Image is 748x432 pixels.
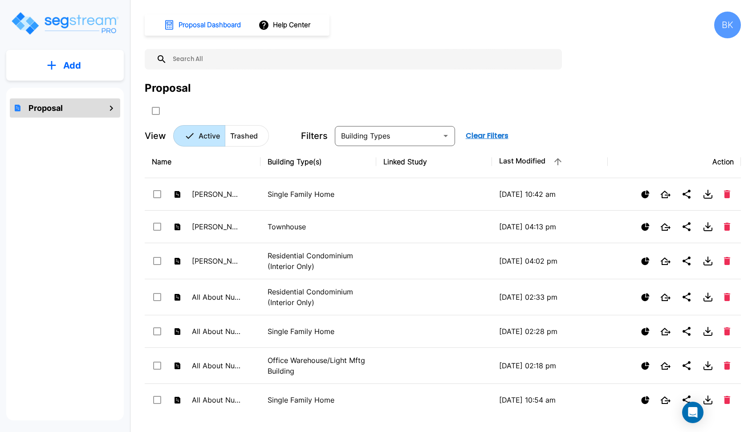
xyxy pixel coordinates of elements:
button: Show Proposal Tiers [638,358,653,374]
button: Download [699,391,717,409]
p: [DATE] 02:18 pm [499,360,601,371]
div: Platform [173,125,269,147]
button: Share [678,218,695,236]
p: Residential Condominium (Interior Only) [268,286,369,308]
button: Delete [720,358,734,373]
p: Trashed [230,130,258,141]
button: Show Proposal Tiers [638,253,653,269]
th: Building Type(s) [260,146,376,178]
button: Show Proposal Tiers [638,324,653,339]
div: Open Intercom Messenger [682,402,703,423]
th: Action [608,146,741,178]
button: Delete [720,187,734,202]
button: Share [678,357,695,375]
p: Office Warehouse/Light Mftg Building [268,355,369,376]
button: Download [699,357,717,375]
p: All About Numbers - [STREET_ADDRESS] [192,292,241,302]
p: [DATE] 10:42 am [499,189,601,200]
input: Building Types [337,130,438,142]
p: All About Numbers - [STREET_ADDRESS] [192,360,241,371]
button: Delete [720,253,734,269]
p: Filters [301,129,328,143]
button: Active [173,125,225,147]
button: Open New Tab [657,324,674,339]
p: [PERSON_NAME] - [STREET_ADDRESS] [192,256,241,266]
button: Open New Tab [657,187,674,202]
button: Add [6,53,124,78]
button: SelectAll [147,102,165,120]
th: Last Modified [492,146,608,178]
p: [DATE] 04:02 pm [499,256,601,266]
button: Share [678,322,695,340]
button: Download [699,288,717,306]
button: Download [699,322,717,340]
button: Download [699,185,717,203]
p: Single Family Home [268,326,369,337]
p: Townhouse [268,221,369,232]
p: View [145,129,166,143]
div: Proposal [145,80,191,96]
button: Open New Tab [657,290,674,305]
h1: Proposal Dashboard [179,20,241,30]
button: Share [678,391,695,409]
p: Single Family Home [268,395,369,405]
th: Linked Study [376,146,492,178]
p: All About Numbers - [STREET_ADDRESS] [192,326,241,337]
p: Add [63,59,81,72]
button: Open New Tab [657,254,674,269]
p: [PERSON_NAME] - [STREET_ADDRESS] [192,189,241,200]
p: Active [199,130,220,141]
p: Single Family Home [268,189,369,200]
div: BK [714,12,741,38]
div: Name [152,156,253,167]
button: Show Proposal Tiers [638,219,653,235]
p: [DATE] 02:33 pm [499,292,601,302]
button: Show Proposal Tiers [638,392,653,408]
button: Share [678,252,695,270]
button: Delete [720,392,734,408]
button: Share [678,288,695,306]
button: Clear Filters [462,127,512,145]
img: Logo [10,11,119,36]
p: All About Numbers - 3366 Ensenada Dr [192,395,241,405]
button: Delete [720,219,734,234]
button: Help Center [256,16,314,33]
button: Open New Tab [657,359,674,373]
p: [DATE] 10:54 am [499,395,601,405]
button: Open [439,130,452,142]
button: Show Proposal Tiers [638,187,653,202]
button: Show Proposal Tiers [638,289,653,305]
button: Open New Tab [657,393,674,408]
button: Open New Tab [657,220,674,234]
button: Delete [720,289,734,305]
button: Trashed [225,125,269,147]
button: Download [699,218,717,236]
button: Download [699,252,717,270]
p: [DATE] 02:28 pm [499,326,601,337]
button: Share [678,185,695,203]
button: Proposal Dashboard [160,16,246,34]
input: Search All [167,49,557,69]
p: [PERSON_NAME] STR 2025 551 Vicot [192,221,241,232]
p: [DATE] 04:13 pm [499,221,601,232]
p: Residential Condominium (Interior Only) [268,250,369,272]
h1: Proposal [28,102,63,114]
button: Delete [720,324,734,339]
